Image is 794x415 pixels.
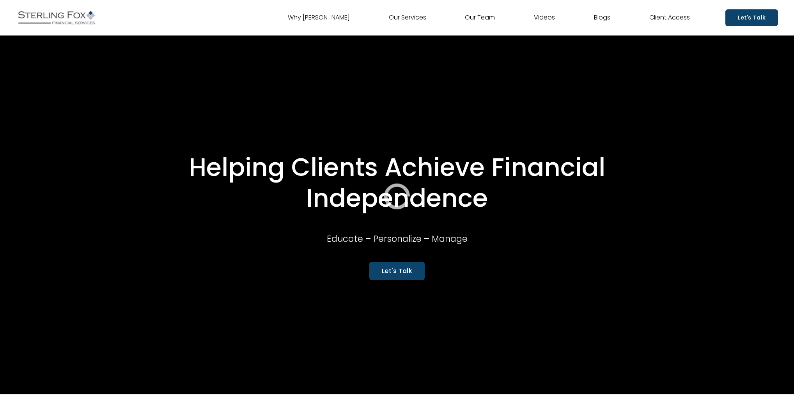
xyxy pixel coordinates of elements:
a: Client Access [649,11,690,24]
a: Videos [534,11,555,24]
a: Let's Talk [725,9,778,26]
a: Our Team [465,11,495,24]
h1: Helping Clients Achieve Financial Independence [124,152,670,214]
a: Our Services [389,11,426,24]
img: Sterling Fox Financial Services [16,8,97,27]
a: Blogs [594,11,610,24]
p: Educate – Personalize – Manage [285,231,510,247]
a: Let's Talk [369,262,425,280]
a: Why [PERSON_NAME] [288,11,350,24]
